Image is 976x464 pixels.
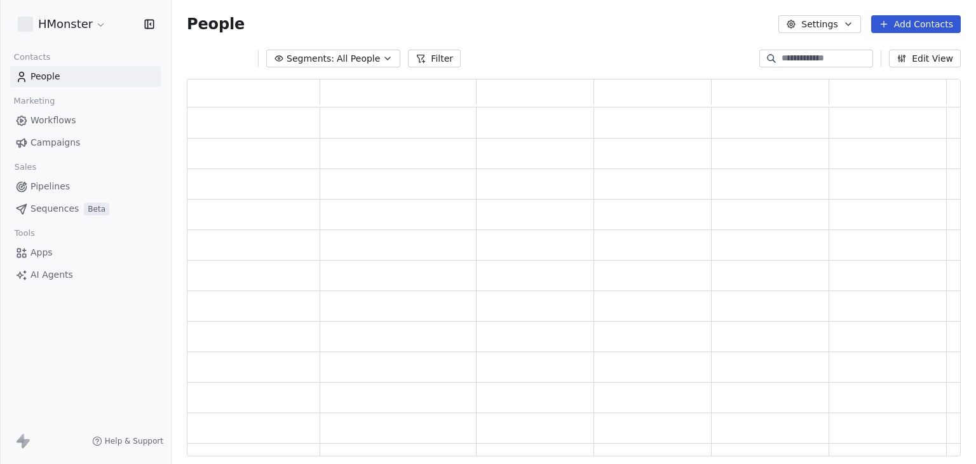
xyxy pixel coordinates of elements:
[30,70,60,83] span: People
[30,246,53,259] span: Apps
[30,180,70,193] span: Pipelines
[105,436,163,446] span: Help & Support
[408,50,461,67] button: Filter
[10,132,161,153] a: Campaigns
[10,264,161,285] a: AI Agents
[10,110,161,131] a: Workflows
[871,15,961,33] button: Add Contacts
[10,198,161,219] a: SequencesBeta
[8,48,56,67] span: Contacts
[15,13,109,35] button: HMonster
[287,52,334,65] span: Segments:
[187,15,245,34] span: People
[9,224,40,243] span: Tools
[30,136,80,149] span: Campaigns
[10,242,161,263] a: Apps
[38,16,93,32] span: HMonster
[92,436,163,446] a: Help & Support
[30,202,79,215] span: Sequences
[30,114,76,127] span: Workflows
[889,50,961,67] button: Edit View
[30,268,73,282] span: AI Agents
[10,66,161,87] a: People
[337,52,380,65] span: All People
[8,92,60,111] span: Marketing
[778,15,860,33] button: Settings
[9,158,42,177] span: Sales
[10,176,161,197] a: Pipelines
[84,203,109,215] span: Beta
